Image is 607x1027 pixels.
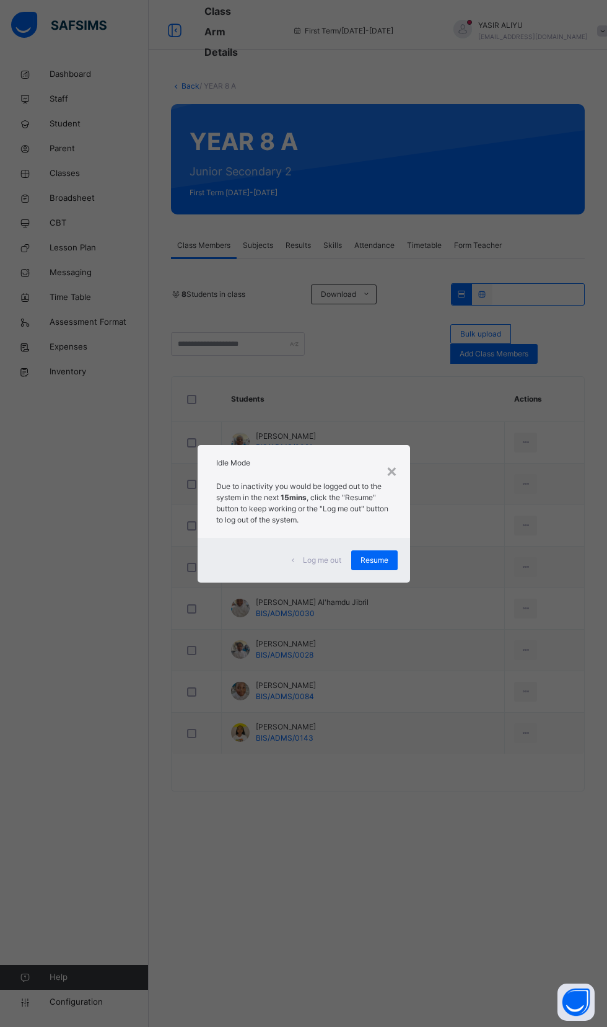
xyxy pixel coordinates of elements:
[360,555,388,566] span: Resume
[216,481,391,526] p: Due to inactivity you would be logged out to the system in the next , click the "Resume" button t...
[557,984,595,1021] button: Open asap
[216,457,391,469] h2: Idle Mode
[303,555,341,566] span: Log me out
[281,493,307,502] strong: 15mins
[386,457,398,483] div: ×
